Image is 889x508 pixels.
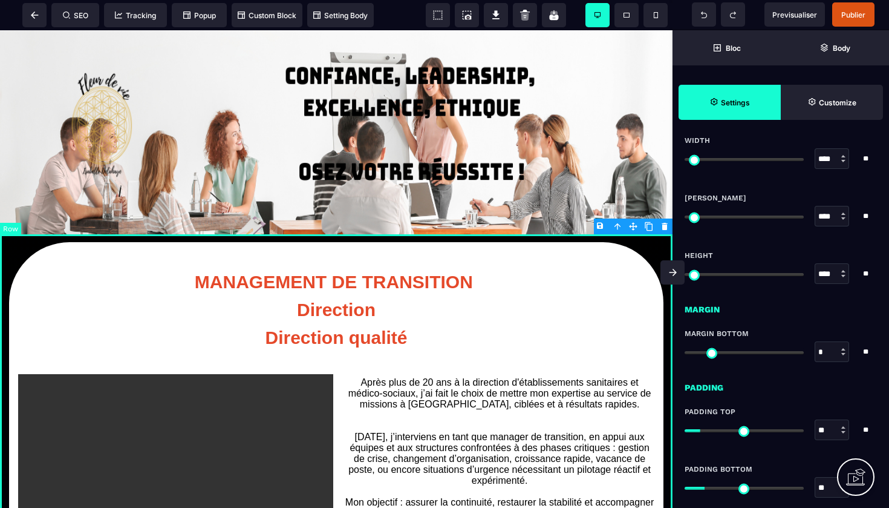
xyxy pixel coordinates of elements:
[195,242,478,317] b: MANAGEMENT DE TRANSITION Direction Direction qualité
[672,374,889,395] div: Padding
[672,296,889,317] div: Margin
[726,44,741,53] strong: Bloc
[685,407,735,417] span: Padding Top
[672,30,781,65] span: Open Blocks
[183,11,216,20] span: Popup
[685,136,710,145] span: Width
[721,98,750,107] strong: Settings
[841,10,865,19] span: Publier
[685,251,713,260] span: Height
[426,3,450,27] span: View components
[833,44,850,53] strong: Body
[455,3,479,27] span: Screenshot
[313,11,368,20] span: Setting Body
[685,329,749,338] span: Margin Bottom
[764,2,825,27] span: Preview
[685,464,752,474] span: Padding Bottom
[685,193,746,203] span: [PERSON_NAME]
[819,98,856,107] strong: Customize
[772,10,817,19] span: Previsualiser
[679,85,781,120] span: Settings
[63,11,88,20] span: SEO
[781,85,883,120] span: Open Style Manager
[781,30,889,65] span: Open Layer Manager
[115,11,156,20] span: Tracking
[238,11,296,20] span: Custom Block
